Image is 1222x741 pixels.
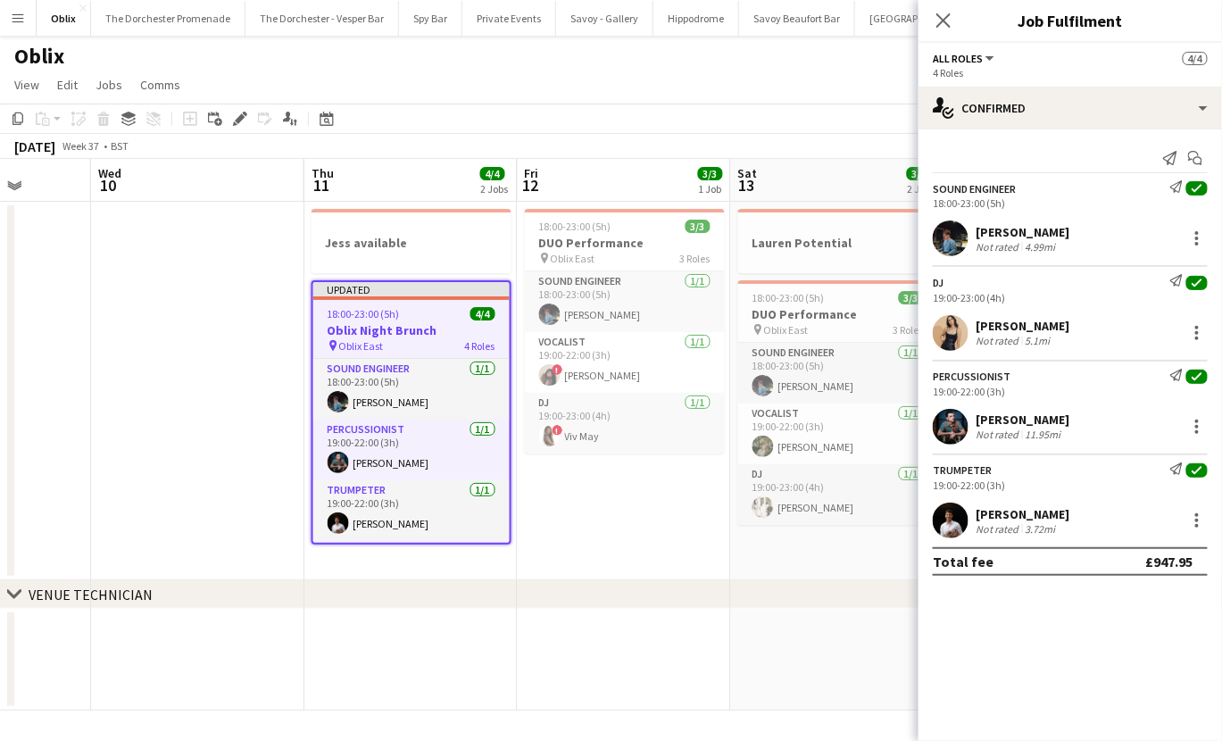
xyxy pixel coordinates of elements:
app-card-role: Trumpeter1/119:00-22:00 (3h)[PERSON_NAME] [313,480,510,541]
div: Confirmed [919,87,1222,129]
span: 13 [736,175,758,196]
div: [DATE] [14,137,55,155]
button: The Dorchester Promenade [91,1,245,36]
app-job-card: 18:00-23:00 (5h)3/3DUO Performance Oblix East3 RolesSound Engineer1/118:00-23:00 (5h)[PERSON_NAME... [738,280,938,525]
div: Updated [313,282,510,296]
span: Thu [312,165,334,181]
a: Comms [133,73,187,96]
span: Sat [738,165,758,181]
div: 19:00-23:00 (4h) [933,291,1208,304]
span: 4 Roles [465,339,495,353]
app-job-card: Jess available [312,209,511,273]
h3: DUO Performance [525,235,725,251]
div: 4.99mi [1022,240,1060,254]
div: VENUE TECHNICIAN [29,586,153,604]
button: All roles [933,52,997,65]
div: Not rated [976,522,1022,536]
div: [PERSON_NAME] [976,224,1070,240]
h3: Oblix Night Brunch [313,322,510,338]
app-card-role: Percussionist1/119:00-22:00 (3h)[PERSON_NAME] [313,420,510,480]
button: [GEOGRAPHIC_DATA] [855,1,983,36]
span: 3/3 [907,167,932,180]
span: View [14,77,39,93]
app-card-role: DJ1/119:00-23:00 (4h)[PERSON_NAME] [738,464,938,525]
app-card-role: DJ1/119:00-23:00 (4h)!Viv May [525,393,725,454]
div: [PERSON_NAME] [976,412,1070,428]
span: 3/3 [698,167,723,180]
div: 19:00-22:00 (3h) [933,479,1208,492]
div: Sound Engineer [933,182,1016,196]
div: 2 Jobs [481,182,509,196]
div: Total fee [933,553,993,570]
span: 18:00-23:00 (5h) [539,220,611,233]
app-card-role: Vocalist1/119:00-22:00 (3h)![PERSON_NAME] [525,332,725,393]
h3: Job Fulfilment [919,9,1222,32]
button: The Dorchester - Vesper Bar [245,1,399,36]
div: Percussionist [933,370,1010,383]
a: Jobs [88,73,129,96]
span: 3/3 [686,220,711,233]
button: Oblix [37,1,91,36]
span: 10 [96,175,121,196]
div: Not rated [976,240,1022,254]
button: Savoy - Gallery [556,1,653,36]
div: DJ [933,276,944,289]
span: All roles [933,52,983,65]
div: 1 Job [699,182,722,196]
a: Edit [50,73,85,96]
span: Oblix East [339,339,384,353]
div: [PERSON_NAME] [976,506,1070,522]
div: [PERSON_NAME] [976,318,1070,334]
div: Not rated [976,334,1022,347]
app-job-card: Updated18:00-23:00 (5h)4/4Oblix Night Brunch Oblix East4 RolesSound Engineer1/118:00-23:00 (5h)[P... [312,280,511,545]
div: 4 Roles [933,66,1208,79]
h3: DUO Performance [738,306,938,322]
span: 18:00-23:00 (5h) [328,307,400,321]
button: Spy Bar [399,1,462,36]
span: 11 [309,175,334,196]
span: 18:00-23:00 (5h) [752,291,825,304]
div: 18:00-23:00 (5h) [933,196,1208,210]
app-job-card: Lauren Potential [738,209,938,273]
div: Not rated [976,428,1022,441]
app-card-role: Sound Engineer1/118:00-23:00 (5h)[PERSON_NAME] [313,359,510,420]
span: Wed [98,165,121,181]
h3: Lauren Potential [738,235,938,251]
div: £947.95 [1146,553,1193,570]
span: 4/4 [470,307,495,321]
button: Hippodrome [653,1,739,36]
div: 19:00-22:00 (3h) [933,385,1208,398]
a: View [7,73,46,96]
span: 3/3 [899,291,924,304]
span: Oblix East [551,252,595,265]
div: Trumpeter [933,463,992,477]
h1: Oblix [14,43,64,70]
span: 4/4 [480,167,505,180]
div: 11.95mi [1022,428,1065,441]
app-card-role: Vocalist1/119:00-22:00 (3h)[PERSON_NAME] [738,404,938,464]
span: 12 [522,175,539,196]
app-card-role: Sound Engineer1/118:00-23:00 (5h)[PERSON_NAME] [525,271,725,332]
app-card-role: DJ1/1 [313,541,510,602]
button: Private Events [462,1,556,36]
div: 5.1mi [1022,334,1054,347]
span: ! [553,425,563,436]
span: Oblix East [764,323,809,337]
span: Fri [525,165,539,181]
button: Savoy Beaufort Bar [739,1,855,36]
span: Edit [57,77,78,93]
h3: Jess available [312,235,511,251]
span: 3 Roles [680,252,711,265]
app-job-card: 18:00-23:00 (5h)3/3DUO Performance Oblix East3 RolesSound Engineer1/118:00-23:00 (5h)[PERSON_NAME... [525,209,725,454]
span: 3 Roles [894,323,924,337]
app-card-role: Sound Engineer1/118:00-23:00 (5h)[PERSON_NAME] [738,343,938,404]
span: Week 37 [59,139,104,153]
div: 2 Jobs [908,182,935,196]
div: 3.72mi [1022,522,1060,536]
span: Comms [140,77,180,93]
